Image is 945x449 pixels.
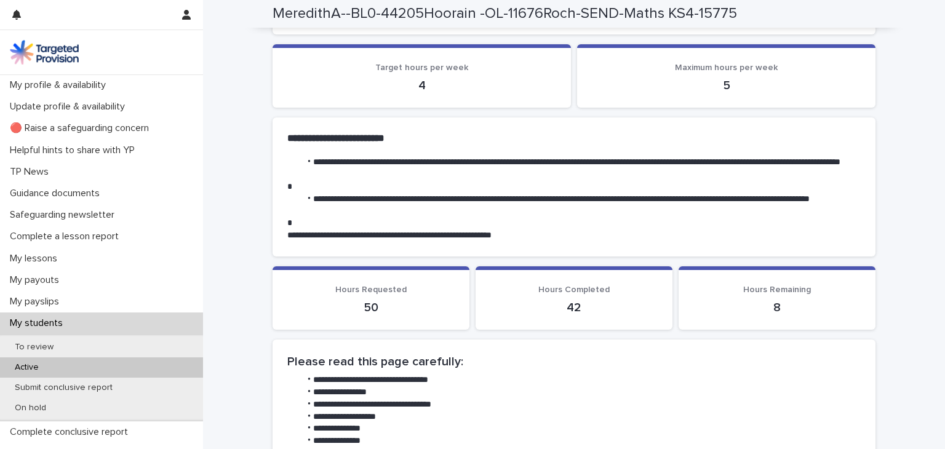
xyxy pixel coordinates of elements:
[375,63,468,72] span: Target hours per week
[5,342,63,352] p: To review
[287,300,455,315] p: 50
[273,5,737,23] h2: MeredithA--BL0-44205Hoorain -OL-11676Roch-SEND-Maths KS4-15775
[5,231,129,242] p: Complete a lesson report
[538,285,610,294] span: Hours Completed
[5,383,122,393] p: Submit conclusive report
[592,78,861,93] p: 5
[5,166,58,178] p: TP News
[5,362,49,373] p: Active
[5,122,159,134] p: 🔴 Raise a safeguarding concern
[5,403,56,413] p: On hold
[675,63,778,72] span: Maximum hours per week
[5,296,69,308] p: My payslips
[5,274,69,286] p: My payouts
[287,78,556,93] p: 4
[490,300,658,315] p: 42
[5,79,116,91] p: My profile & availability
[5,426,138,438] p: Complete conclusive report
[693,300,861,315] p: 8
[743,285,811,294] span: Hours Remaining
[335,285,407,294] span: Hours Requested
[5,101,135,113] p: Update profile & availability
[10,40,79,65] img: M5nRWzHhSzIhMunXDL62
[5,145,145,156] p: Helpful hints to share with YP
[5,317,73,329] p: My students
[5,188,110,199] p: Guidance documents
[5,253,67,264] p: My lessons
[5,209,124,221] p: Safeguarding newsletter
[287,354,861,369] h2: Please read this page carefully:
